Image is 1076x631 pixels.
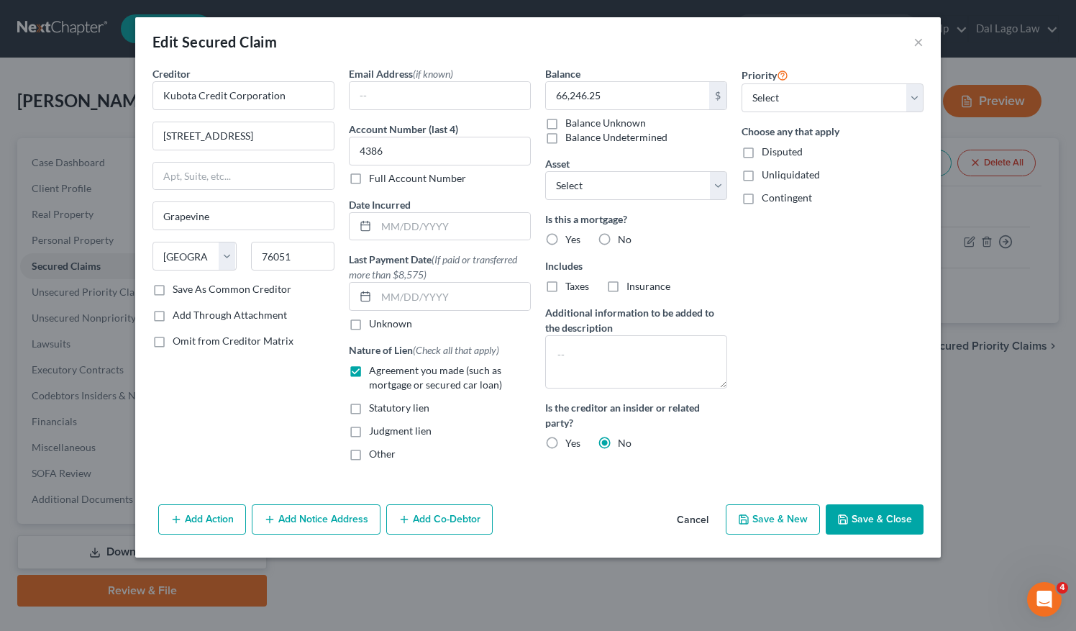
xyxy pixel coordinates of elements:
[762,145,803,158] span: Disputed
[152,81,334,110] input: Search creditor by name...
[545,212,727,227] label: Is this a mortgage?
[545,66,580,81] label: Balance
[349,252,531,282] label: Last Payment Date
[349,137,531,165] input: XXXX
[386,504,493,535] button: Add Co-Debtor
[545,258,727,273] label: Includes
[1027,582,1062,617] iframe: Intercom live chat
[349,122,458,137] label: Account Number (last 4)
[1057,582,1068,594] span: 4
[369,401,429,414] span: Statutory lien
[369,317,412,331] label: Unknown
[826,504,924,535] button: Save & Close
[349,342,499,358] label: Nature of Lien
[665,506,720,535] button: Cancel
[376,283,530,310] input: MM/DD/YYYY
[545,400,727,430] label: Is the creditor an insider or related party?
[762,191,812,204] span: Contingent
[153,122,334,150] input: Enter address...
[546,82,709,109] input: 0.00
[618,233,632,245] span: No
[350,82,530,109] input: --
[618,437,632,449] span: No
[173,282,291,296] label: Save As Common Creditor
[709,82,726,109] div: $
[369,364,502,391] span: Agreement you made (such as mortgage or secured car loan)
[726,504,820,535] button: Save & New
[349,253,517,281] span: (If paid or transferred more than $8,575)
[565,116,646,130] label: Balance Unknown
[152,32,277,52] div: Edit Secured Claim
[565,233,580,245] span: Yes
[742,66,788,83] label: Priority
[565,437,580,449] span: Yes
[152,68,191,80] span: Creditor
[252,504,380,535] button: Add Notice Address
[565,280,589,292] span: Taxes
[158,504,246,535] button: Add Action
[413,344,499,356] span: (Check all that apply)
[369,448,396,460] span: Other
[626,280,670,292] span: Insurance
[251,242,335,271] input: Enter zip...
[545,305,727,335] label: Additional information to be added to the description
[913,33,924,50] button: ×
[369,425,432,437] span: Judgment lien
[762,168,820,181] span: Unliquidated
[153,202,334,230] input: Enter city...
[545,158,570,170] span: Asset
[349,197,411,212] label: Date Incurred
[153,163,334,190] input: Apt, Suite, etc...
[173,335,293,347] span: Omit from Creditor Matrix
[376,213,530,240] input: MM/DD/YYYY
[565,130,667,145] label: Balance Undetermined
[742,124,924,139] label: Choose any that apply
[349,66,453,81] label: Email Address
[173,308,287,322] label: Add Through Attachment
[369,171,466,186] label: Full Account Number
[413,68,453,80] span: (if known)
